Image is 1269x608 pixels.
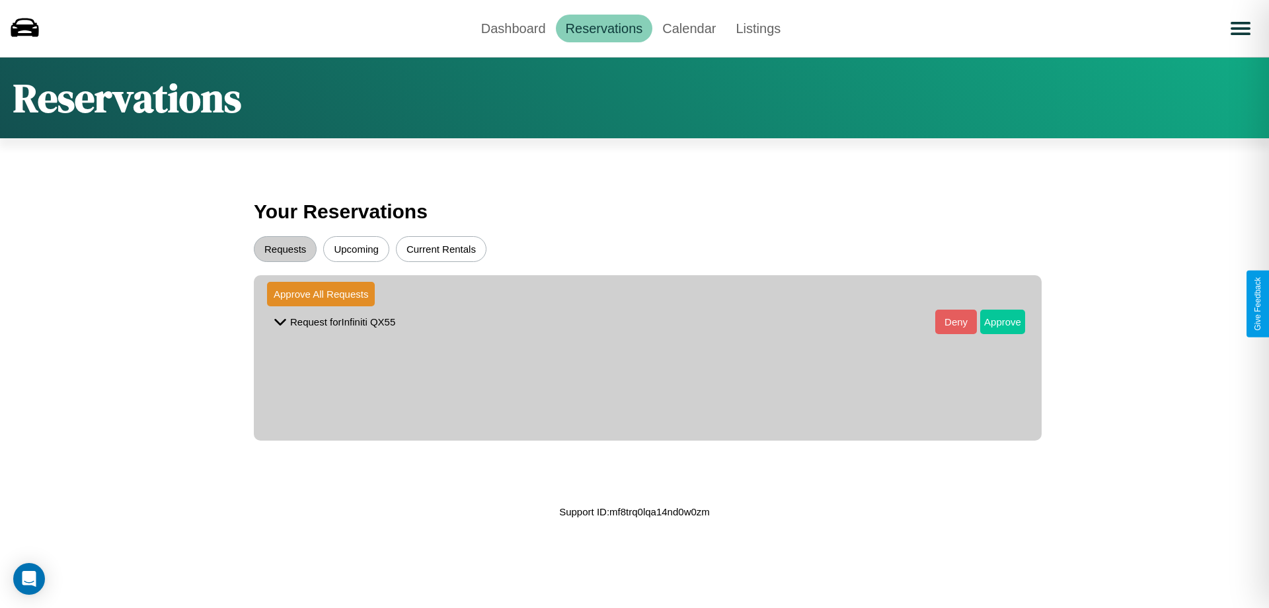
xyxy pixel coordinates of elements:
button: Current Rentals [396,236,486,262]
h1: Reservations [13,71,241,125]
button: Approve All Requests [267,282,375,306]
button: Requests [254,236,317,262]
button: Upcoming [323,236,389,262]
div: Give Feedback [1253,277,1262,331]
button: Deny [935,310,977,334]
p: Request for Infiniti QX55 [290,313,395,331]
h3: Your Reservations [254,194,1015,230]
a: Listings [726,15,790,42]
p: Support ID: mf8trq0lqa14nd0w0zm [559,503,710,521]
div: Open Intercom Messenger [13,563,45,595]
a: Reservations [556,15,653,42]
button: Approve [980,310,1025,334]
button: Open menu [1222,10,1259,47]
a: Calendar [652,15,726,42]
a: Dashboard [471,15,556,42]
